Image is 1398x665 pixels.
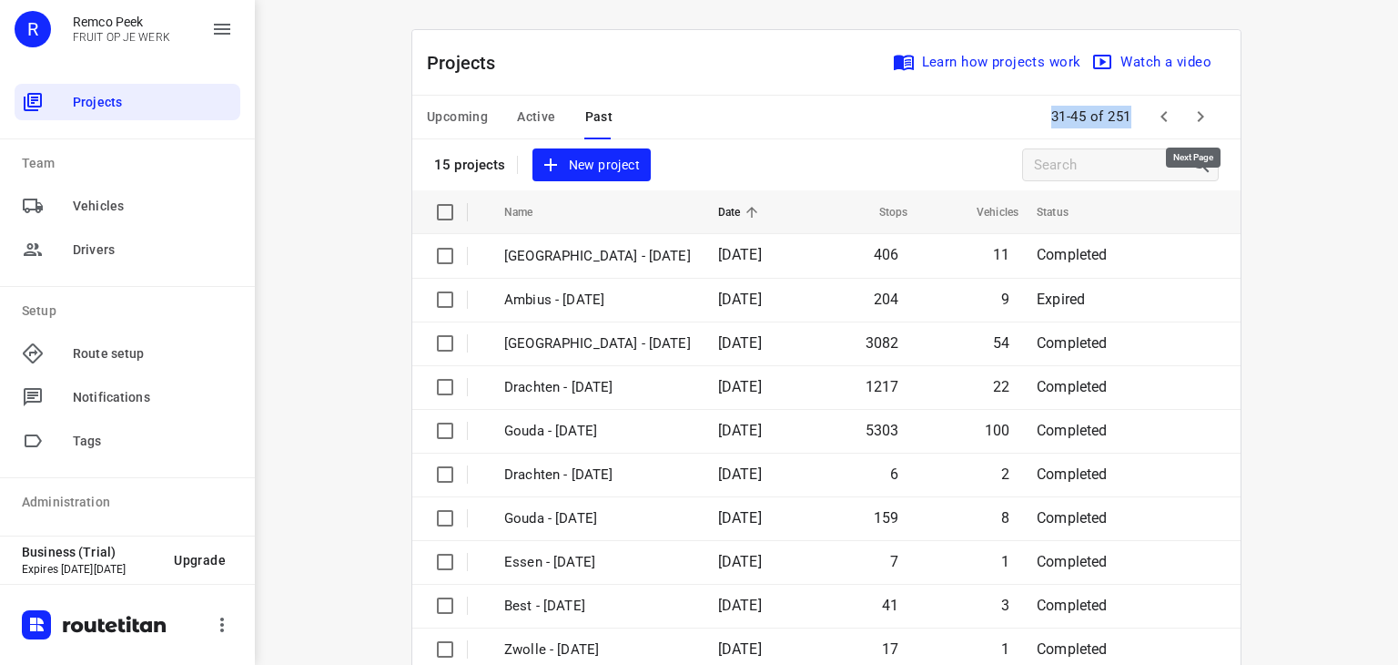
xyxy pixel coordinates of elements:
span: [DATE] [718,291,762,308]
input: Search projects [1034,151,1190,179]
span: [DATE] [718,465,762,483]
span: Notifications [73,388,233,407]
span: Status [1037,201,1092,223]
span: [DATE] [718,597,762,614]
span: Previous Page [1146,98,1182,135]
span: 1 [1001,640,1009,658]
span: Completed [1037,640,1108,658]
p: Essen - Friday [504,552,691,573]
div: Search [1190,154,1218,176]
span: 9 [1001,291,1009,308]
span: 406 [874,246,899,263]
p: Drachten - Friday [504,465,691,486]
span: Vehicles [73,197,233,216]
span: 41 [882,597,898,614]
div: Apps [15,527,240,563]
div: Route setup [15,335,240,372]
span: Past [585,106,613,128]
span: 2 [1001,465,1009,483]
p: Drachten - Monday [504,377,691,398]
p: FRUIT OP JE WERK [73,31,170,44]
span: 22 [993,378,1009,395]
span: 1 [1001,553,1009,570]
span: 8 [1001,509,1009,527]
span: 11 [993,246,1009,263]
span: 3082 [866,334,899,352]
span: Tags [73,432,233,451]
span: 1217 [866,378,899,395]
span: Upcoming [427,106,488,128]
span: Expired [1037,291,1085,308]
span: Apps [73,536,233,555]
span: Completed [1037,553,1108,570]
div: Tags [15,423,240,459]
span: 204 [874,291,899,308]
span: 31-45 of 251 [1044,97,1139,137]
p: Projects [427,49,511,77]
span: 17 [882,640,898,658]
span: Upgrade [174,553,226,568]
span: 6 [890,465,898,483]
span: 159 [874,509,899,527]
button: Upgrade [159,544,240,577]
p: Business (Trial) [22,545,159,559]
div: Projects [15,84,240,120]
span: Completed [1037,246,1108,263]
p: Ambius - Monday [504,290,691,311]
p: Gouda - Friday [504,508,691,529]
span: [DATE] [718,334,762,352]
p: Antwerpen - Monday [504,246,691,267]
span: [DATE] [718,640,762,658]
p: Administration [22,493,240,512]
div: Notifications [15,379,240,415]
span: 3 [1001,597,1009,614]
p: Setup [22,302,240,321]
p: 15 projects [434,157,506,173]
span: [DATE] [718,509,762,527]
span: 7 [890,553,898,570]
span: Completed [1037,509,1108,527]
span: [DATE] [718,246,762,263]
div: Drivers [15,231,240,268]
span: 54 [993,334,1009,352]
p: Zwolle - Monday [504,333,691,354]
span: [DATE] [718,378,762,395]
div: R [15,11,51,47]
span: 5303 [866,422,899,439]
span: Active [517,106,555,128]
span: [DATE] [718,553,762,570]
p: Expires [DATE][DATE] [22,563,159,576]
span: Stops [856,201,908,223]
p: Remco Peek [73,15,170,29]
span: 100 [985,422,1010,439]
div: Vehicles [15,188,240,224]
span: Completed [1037,422,1108,439]
span: Completed [1037,334,1108,352]
span: Vehicles [953,201,1018,223]
p: Zwolle - Friday [504,639,691,660]
button: New project [532,148,651,182]
span: Completed [1037,597,1108,614]
span: Drivers [73,240,233,260]
span: Route setup [73,344,233,363]
span: Date [718,201,765,223]
span: [DATE] [718,422,762,439]
span: Completed [1037,378,1108,395]
span: Projects [73,93,233,112]
p: Gouda - Monday [504,421,691,442]
p: Best - Friday [504,596,691,617]
span: Completed [1037,465,1108,483]
p: Team [22,154,240,173]
span: Name [504,201,557,223]
span: New project [543,154,640,177]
